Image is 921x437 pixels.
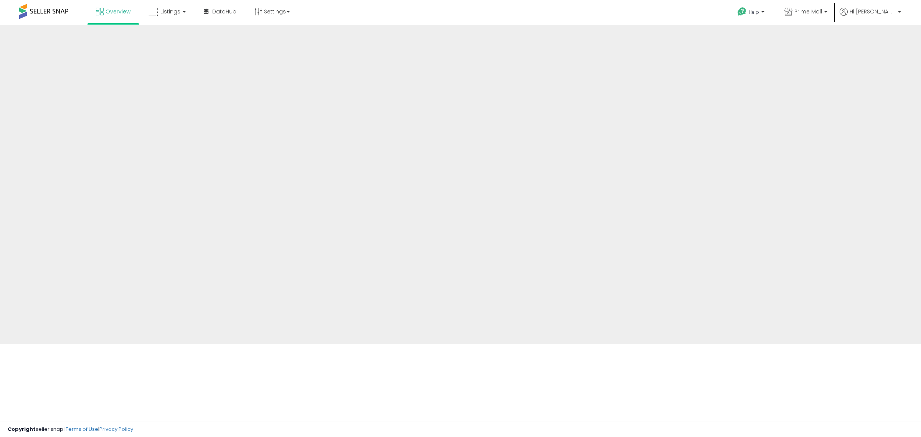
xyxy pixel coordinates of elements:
i: Get Help [737,7,747,17]
a: Help [731,1,772,25]
span: Listings [160,8,180,15]
span: Help [749,9,759,15]
span: Hi [PERSON_NAME] [850,8,896,15]
span: Prime Mall [794,8,822,15]
span: DataHub [212,8,236,15]
span: Overview [106,8,130,15]
a: Hi [PERSON_NAME] [840,8,901,25]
